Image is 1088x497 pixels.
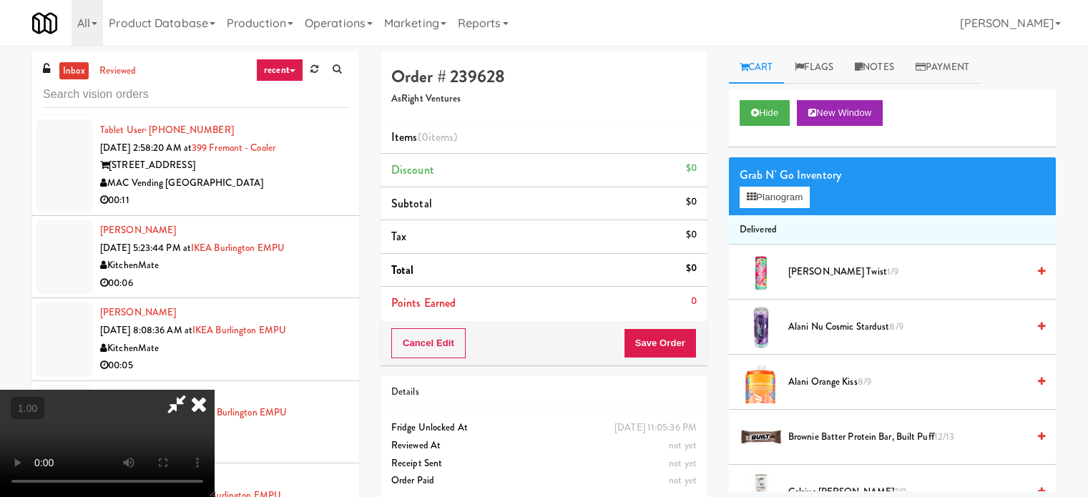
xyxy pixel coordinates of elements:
div: KitchenMate [100,340,348,358]
div: KitchenMate [100,257,348,275]
div: 00:05 [100,439,348,457]
a: 399 Fremont - Cooler [192,141,275,154]
li: [PERSON_NAME][DATE] 12:39:36 PM atIKEA Burlington EMPUKitchenMate00:05 [32,381,359,463]
a: inbox [59,62,89,80]
div: $0 [686,260,697,277]
a: [PERSON_NAME] [100,223,176,237]
li: [PERSON_NAME][DATE] 5:23:44 PM atIKEA Burlington EMPUKitchenMate00:06 [32,216,359,298]
button: Planogram [740,187,810,208]
span: Discount [391,162,434,178]
a: IKEA Burlington EMPU [192,323,286,337]
div: KitchenMate [100,422,348,440]
span: not yet [669,473,697,487]
span: 8/9 [858,375,871,388]
div: [DATE] 11:05:36 PM [614,419,697,437]
span: 12/13 [934,430,955,443]
div: Reviewed At [391,437,697,455]
div: Order Paid [391,472,697,490]
div: 00:11 [100,192,348,210]
div: [STREET_ADDRESS] [100,157,348,174]
input: Search vision orders [43,82,348,108]
a: IKEA Burlington EMPU [191,241,285,255]
li: Delivered [729,215,1056,245]
li: [PERSON_NAME][DATE] 8:08:36 AM atIKEA Burlington EMPUKitchenMate00:05 [32,298,359,380]
span: Tax [391,228,406,245]
span: 8/9 [889,320,903,333]
span: not yet [669,438,697,452]
span: (0 ) [418,129,458,145]
button: Cancel Edit [391,328,466,358]
span: Brownie Batter Protein Bar, Built Puff [788,428,1027,446]
span: Total [391,262,414,278]
a: [PERSON_NAME] [100,388,176,402]
span: Subtotal [391,195,432,212]
div: Receipt Sent [391,455,697,473]
a: Flags [784,51,845,84]
span: Alani Nu Cosmic Stardust [788,318,1027,336]
a: Cart [729,51,784,84]
span: [DATE] 8:08:36 AM at [100,323,192,337]
a: [PERSON_NAME] [100,305,176,319]
div: $0 [686,193,697,211]
span: [DATE] 2:58:20 AM at [100,141,192,154]
div: $0 [686,159,697,177]
a: Notes [844,51,905,84]
h4: Order # 239628 [391,67,697,86]
button: Hide [740,100,790,126]
span: Points Earned [391,295,456,311]
a: Tablet User· [PHONE_NUMBER] [100,123,234,137]
button: Save Order [624,328,697,358]
div: Fridge Unlocked At [391,419,697,437]
div: $0 [686,226,697,244]
span: 1/9 [887,265,898,278]
span: Items [391,129,457,145]
img: Micromart [32,11,57,36]
div: 0 [691,292,697,310]
li: Tablet User· [PHONE_NUMBER][DATE] 2:58:20 AM at399 Fremont - Cooler[STREET_ADDRESS]MAC Vending [G... [32,116,359,216]
div: Alani Orange Kiss8/9 [783,373,1045,391]
div: [PERSON_NAME] Twist1/9 [783,263,1045,281]
span: [PERSON_NAME] Twist [788,263,1027,281]
span: Alani Orange Kiss [788,373,1027,391]
span: · [PHONE_NUMBER] [144,123,234,137]
div: Brownie Batter Protein Bar, Built Puff12/13 [783,428,1045,446]
div: 00:05 [100,357,348,375]
a: IKEA Burlington EMPU [193,405,287,419]
span: not yet [669,456,697,470]
button: New Window [797,100,883,126]
div: MAC Vending [GEOGRAPHIC_DATA] [100,174,348,192]
div: Grab N' Go Inventory [740,164,1045,186]
div: 00:06 [100,275,348,292]
div: Alani Nu Cosmic Stardust8/9 [783,318,1045,336]
span: [DATE] 5:23:44 PM at [100,241,191,255]
a: recent [256,59,303,82]
a: Payment [905,51,981,84]
div: Details [391,383,697,401]
a: reviewed [96,62,140,80]
ng-pluralize: items [428,129,454,145]
h5: AsRight Ventures [391,94,697,104]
